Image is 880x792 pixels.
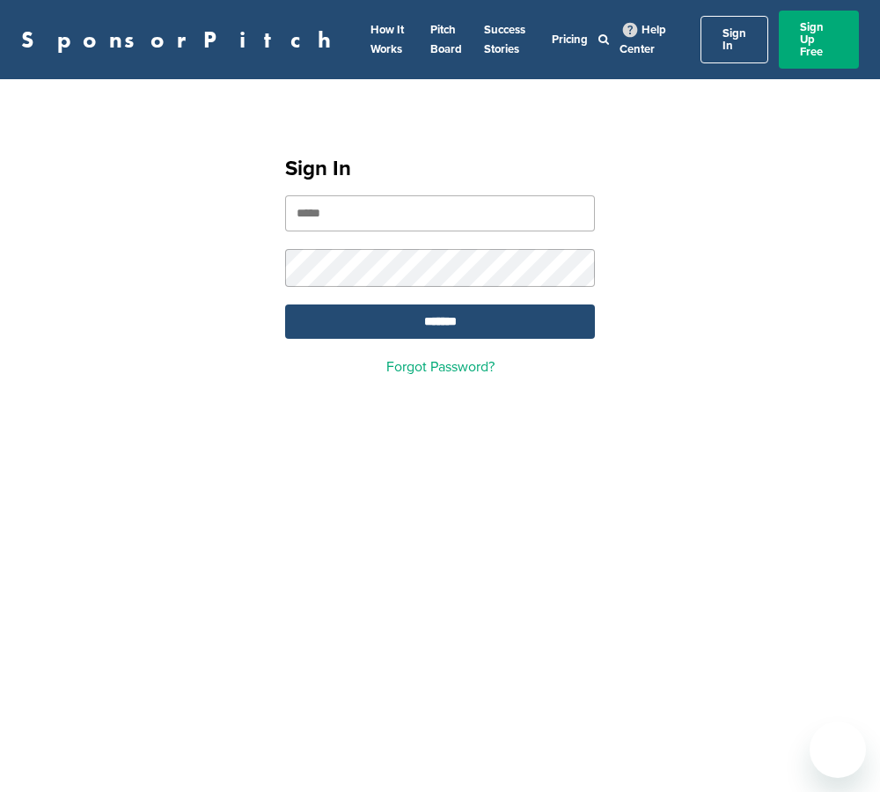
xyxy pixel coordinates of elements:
a: Pricing [552,33,588,47]
a: SponsorPitch [21,28,342,51]
iframe: Button to launch messaging window [810,722,866,778]
h1: Sign In [285,153,595,185]
a: Sign Up Free [779,11,859,69]
a: How It Works [370,23,404,56]
a: Sign In [700,16,768,63]
a: Help Center [620,19,666,60]
a: Success Stories [484,23,525,56]
a: Forgot Password? [386,358,495,376]
a: Pitch Board [430,23,462,56]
